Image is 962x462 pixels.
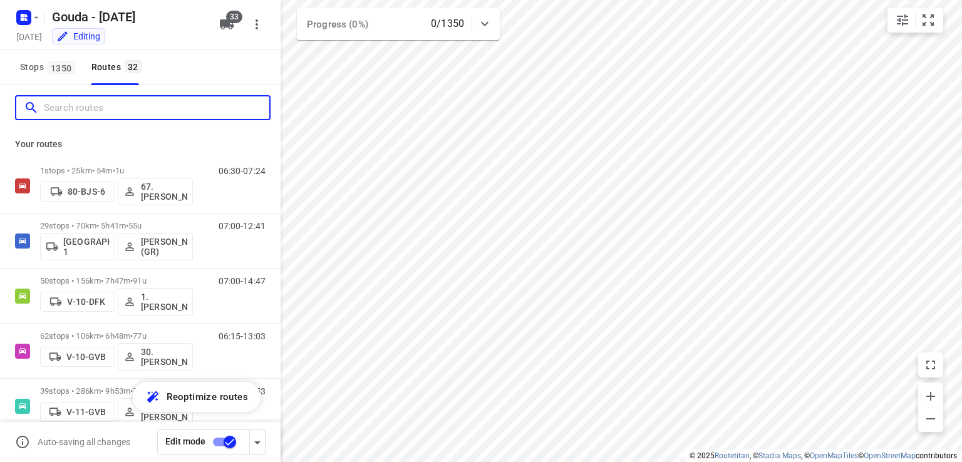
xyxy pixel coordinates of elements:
[56,30,100,43] div: You are currently in edit mode.
[165,436,205,446] span: Edit mode
[40,292,115,312] button: V-10-DFK
[219,221,266,231] p: 07:00-12:41
[68,187,105,197] p: 80-BJS-6
[118,343,193,371] button: 30.[PERSON_NAME]
[118,398,193,426] button: 68.[PERSON_NAME]
[115,166,124,175] span: 1u
[47,7,209,27] h5: Rename
[66,407,106,417] p: V-11-GVB
[133,386,146,396] span: 70u
[40,402,115,422] button: V-11-GVB
[66,352,106,362] p: V-10-GVB
[113,166,115,175] span: •
[48,61,75,74] span: 1350
[141,237,187,257] p: [PERSON_NAME] (GR)
[67,297,105,307] p: V-10-DFK
[167,389,248,405] span: Reoptimize routes
[297,8,500,40] div: Progress (0%)0/1350
[130,331,133,341] span: •
[40,331,193,341] p: 62 stops • 106km • 6h48m
[141,182,187,202] p: 67. [PERSON_NAME]
[226,11,242,23] span: 33
[130,386,133,396] span: •
[44,98,269,118] input: Search routes
[810,451,858,460] a: OpenMapTiles
[133,331,146,341] span: 77u
[63,237,110,257] p: [GEOGRAPHIC_DATA] 1
[916,8,941,33] button: Fit zoom
[40,221,193,230] p: 29 stops • 70km • 5h41m
[133,276,146,285] span: 91u
[40,182,115,202] button: 80-BJS-6
[431,16,464,31] p: 0/1350
[141,402,187,422] p: 68.[PERSON_NAME]
[141,347,187,367] p: 30.[PERSON_NAME]
[141,292,187,312] p: 1. [PERSON_NAME]
[214,12,239,37] button: 33
[690,451,957,460] li: © 2025 , © , © © contributors
[890,8,915,33] button: Map settings
[40,233,115,260] button: [GEOGRAPHIC_DATA] 1
[219,166,266,176] p: 06:30-07:24
[40,166,193,175] p: 1 stops • 25km • 54m
[133,382,261,412] button: Reoptimize routes
[864,451,916,460] a: OpenStreetMap
[130,276,133,285] span: •
[118,233,193,260] button: [PERSON_NAME] (GR)
[125,60,142,73] span: 32
[126,221,128,230] span: •
[307,19,368,30] span: Progress (0%)
[38,437,130,447] p: Auto-saving all changes
[758,451,801,460] a: Stadia Maps
[715,451,750,460] a: Routetitan
[40,347,115,367] button: V-10-GVB
[128,221,142,230] span: 55u
[118,178,193,205] button: 67. [PERSON_NAME]
[219,331,266,341] p: 06:15-13:03
[40,386,193,396] p: 39 stops • 286km • 9h53m
[118,288,193,316] button: 1. [PERSON_NAME]
[219,276,266,286] p: 07:00-14:47
[40,276,193,285] p: 50 stops • 156km • 7h47m
[250,434,265,449] div: Driver app settings
[11,29,47,44] h5: Project date
[887,8,943,33] div: small contained button group
[15,138,266,151] p: Your routes
[20,59,79,75] span: Stops
[91,59,145,75] div: Routes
